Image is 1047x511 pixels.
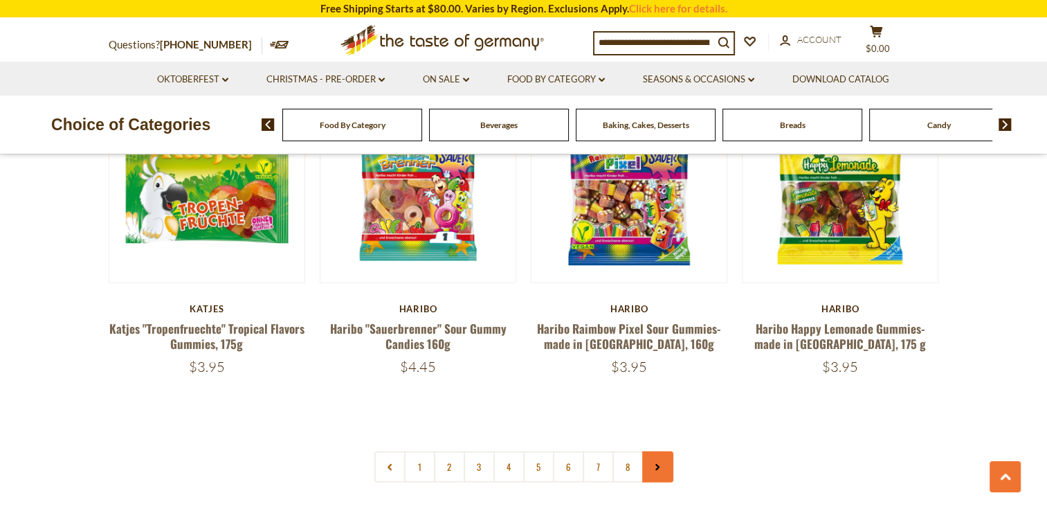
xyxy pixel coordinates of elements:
[320,120,385,130] a: Food By Category
[480,120,518,130] a: Beverages
[320,303,517,314] div: Haribo
[629,2,727,15] a: Click here for details.
[109,320,304,352] a: Katjes "Tropenfruechte" Tropical Flavors Gummies, 175g
[822,358,858,375] span: $3.95
[400,358,436,375] span: $4.45
[109,303,306,314] div: Katjes
[109,36,262,54] p: Questions?
[531,303,728,314] div: Haribo
[434,451,465,483] a: 2
[266,72,385,87] a: Christmas - PRE-ORDER
[611,358,647,375] span: $3.95
[157,72,228,87] a: Oktoberfest
[780,33,841,48] a: Account
[612,451,644,483] a: 8
[531,87,727,283] img: Haribo Raimbow Pixel Sour Gummies- made in Germany, 160g
[866,43,890,54] span: $0.00
[507,72,605,87] a: Food By Category
[523,451,554,483] a: 5
[856,25,898,60] button: $0.00
[464,451,495,483] a: 3
[320,87,516,283] img: Haribo "Sauerbrenner" Sour Gummy Candies 160g
[160,38,252,51] a: [PHONE_NUMBER]
[189,358,225,375] span: $3.95
[999,118,1012,131] img: next arrow
[493,451,525,483] a: 4
[329,320,506,352] a: Haribo "Sauerbrenner" Sour Gummy Candies 160g
[583,451,614,483] a: 7
[742,303,939,314] div: Haribo
[797,34,841,45] span: Account
[780,120,805,130] a: Breads
[423,72,469,87] a: On Sale
[404,451,435,483] a: 1
[743,87,938,283] img: Haribo Happy Lemonade Gummies- made in Germany, 175 g
[792,72,889,87] a: Download Catalog
[927,120,951,130] a: Candy
[643,72,754,87] a: Seasons & Occasions
[262,118,275,131] img: previous arrow
[553,451,584,483] a: 6
[109,87,305,283] img: Katjes "Tropenfruechte" Tropical Flavors Gummies, 175g
[603,120,689,130] a: Baking, Cakes, Desserts
[754,320,926,352] a: Haribo Happy Lemonade Gummies- made in [GEOGRAPHIC_DATA], 175 g
[537,320,721,352] a: Haribo Raimbow Pixel Sour Gummies- made in [GEOGRAPHIC_DATA], 160g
